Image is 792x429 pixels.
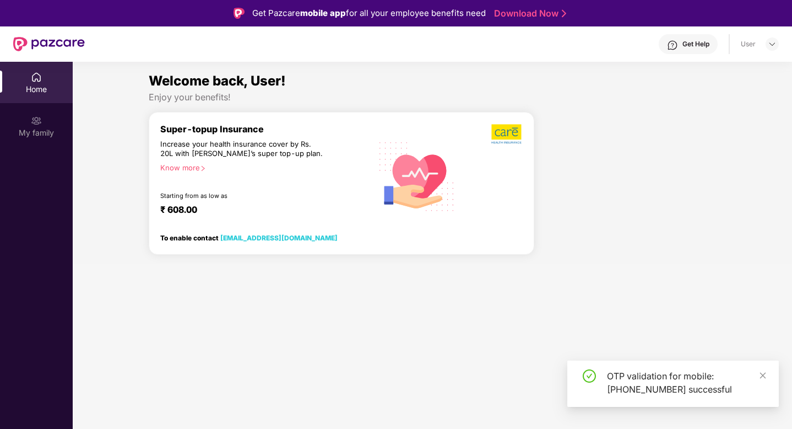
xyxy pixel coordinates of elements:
span: close [759,372,767,379]
div: Super-topup Insurance [160,124,372,135]
span: Welcome back, User! [149,73,286,89]
div: User [741,40,756,49]
span: check-circle [583,369,596,383]
div: Know more [160,163,365,171]
a: [EMAIL_ADDRESS][DOMAIN_NAME] [220,234,338,242]
a: Download Now [494,8,563,19]
span: right [200,165,206,171]
img: svg+xml;base64,PHN2ZyB4bWxucz0iaHR0cDovL3d3dy53My5vcmcvMjAwMC9zdmciIHhtbG5zOnhsaW5rPSJodHRwOi8vd3... [372,130,463,222]
div: Enjoy your benefits! [149,92,717,103]
div: Starting from as low as [160,192,325,200]
img: b5dec4f62d2307b9de63beb79f102df3.png [491,124,523,144]
img: svg+xml;base64,PHN2ZyB3aWR0aD0iMjAiIGhlaWdodD0iMjAiIHZpZXdCb3g9IjAgMCAyMCAyMCIgZmlsbD0ibm9uZSIgeG... [31,115,42,126]
img: svg+xml;base64,PHN2ZyBpZD0iRHJvcGRvd24tMzJ4MzIiIHhtbG5zPSJodHRwOi8vd3d3LnczLm9yZy8yMDAwL3N2ZyIgd2... [768,40,777,49]
div: To enable contact [160,234,338,242]
div: Get Help [682,40,709,49]
img: Logo [234,8,245,19]
img: svg+xml;base64,PHN2ZyBpZD0iSGVscC0zMngzMiIgeG1sbnM9Imh0dHA6Ly93d3cudzMub3JnLzIwMDAvc3ZnIiB3aWR0aD... [667,40,678,51]
div: Get Pazcare for all your employee benefits need [252,7,486,20]
img: Stroke [562,8,566,19]
div: OTP validation for mobile: [PHONE_NUMBER] successful [607,369,766,396]
div: ₹ 608.00 [160,204,361,217]
img: svg+xml;base64,PHN2ZyBpZD0iSG9tZSIgeG1sbnM9Imh0dHA6Ly93d3cudzMub3JnLzIwMDAvc3ZnIiB3aWR0aD0iMjAiIG... [31,72,42,83]
img: New Pazcare Logo [13,37,85,51]
strong: mobile app [300,8,346,18]
div: Increase your health insurance cover by Rs. 20L with [PERSON_NAME]’s super top-up plan. [160,140,324,159]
